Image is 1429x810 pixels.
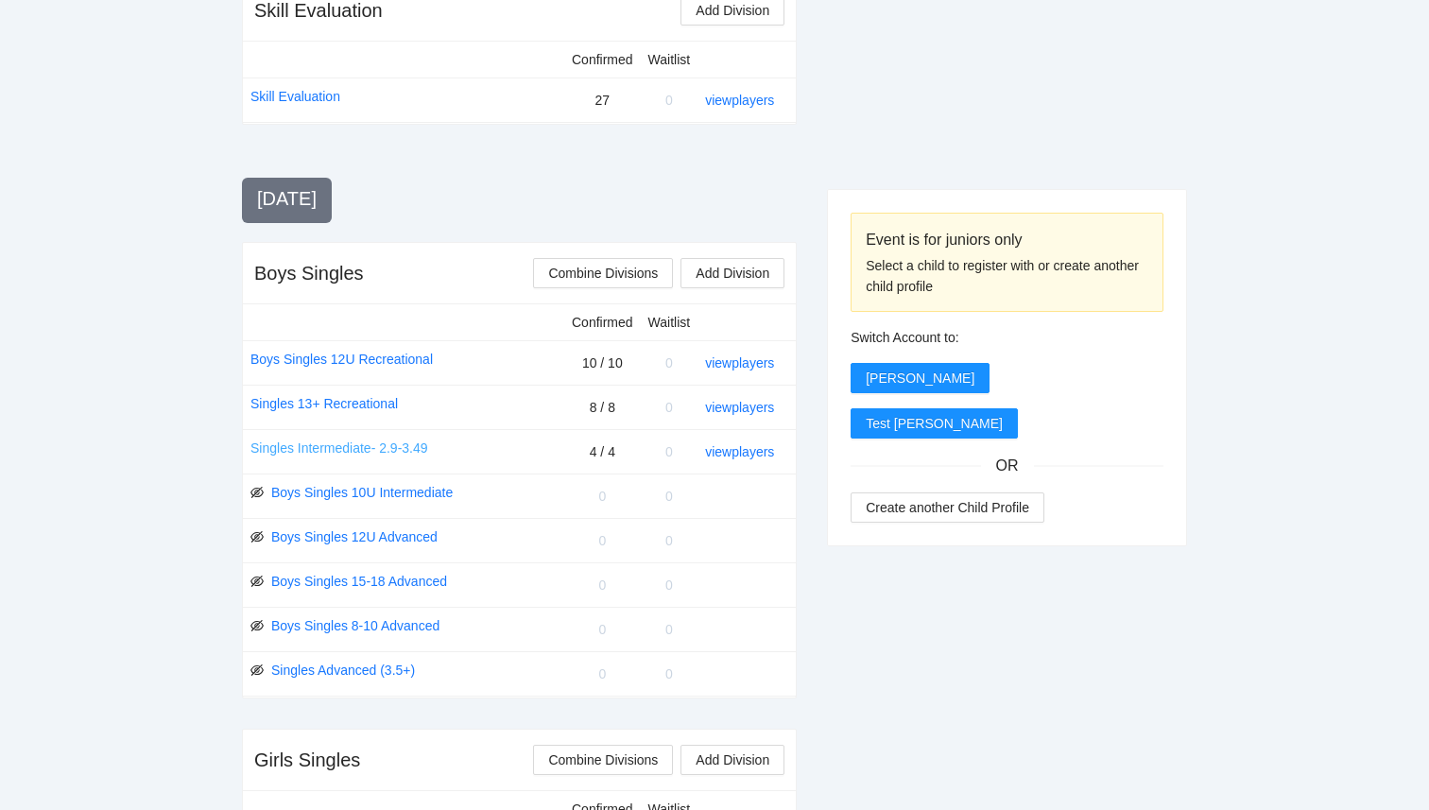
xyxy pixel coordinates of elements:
a: Boys Singles 15-18 Advanced [271,571,447,592]
span: 0 [598,489,606,504]
button: Create another Child Profile [851,492,1044,523]
a: Boys Singles 12U Advanced [271,526,438,547]
div: Waitlist [648,312,691,333]
a: view players [705,400,774,415]
span: 0 [598,666,606,681]
span: [DATE] [257,188,317,209]
span: 0 [665,355,673,371]
a: view players [705,355,774,371]
span: eye-invisible [250,664,264,677]
span: 0 [598,533,606,548]
span: 0 [665,577,673,593]
span: 0 [665,400,673,415]
span: Test [PERSON_NAME] [866,413,1003,434]
span: 0 [665,622,673,637]
span: 0 [665,93,673,108]
span: Create another Child Profile [866,497,1029,518]
button: Combine Divisions [533,258,673,288]
button: Add Division [680,745,784,775]
span: Combine Divisions [548,750,658,770]
td: 27 [564,78,641,122]
td: 8 / 8 [564,385,641,429]
span: OR [981,454,1034,477]
button: [PERSON_NAME] [851,363,990,393]
a: view players [705,444,774,459]
span: [PERSON_NAME] [866,368,974,388]
span: 0 [665,666,673,681]
a: Singles Advanced (3.5+) [271,660,415,681]
span: eye-invisible [250,619,264,632]
span: 0 [665,533,673,548]
span: Add Division [696,750,769,770]
a: Boys Singles 10U Intermediate [271,482,453,503]
div: Select a child to register with or create another child profile [866,255,1148,297]
div: Boys Singles [254,260,364,286]
div: Girls Singles [254,747,360,773]
div: Waitlist [648,49,691,70]
div: Confirmed [572,312,633,333]
span: Combine Divisions [548,263,658,284]
a: Boys Singles 12U Recreational [250,349,433,370]
td: 10 / 10 [564,340,641,385]
div: Confirmed [572,49,633,70]
button: Combine Divisions [533,745,673,775]
span: eye-invisible [250,530,264,543]
span: 0 [598,622,606,637]
button: Add Division [680,258,784,288]
span: eye-invisible [250,486,264,499]
a: view players [705,93,774,108]
a: Boys Singles 8-10 Advanced [271,615,439,636]
div: Switch Account to: [851,327,1163,348]
span: Add Division [696,263,769,284]
a: Singles Intermediate- 2.9-3.49 [250,438,428,458]
span: 0 [598,577,606,593]
a: Singles 13+ Recreational [250,393,398,414]
a: Skill Evaluation [250,86,340,107]
span: 0 [665,489,673,504]
td: 4 / 4 [564,429,641,474]
span: 0 [665,444,673,459]
div: Event is for juniors only [866,228,1148,251]
span: eye-invisible [250,575,264,588]
button: Test [PERSON_NAME] [851,408,1018,439]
